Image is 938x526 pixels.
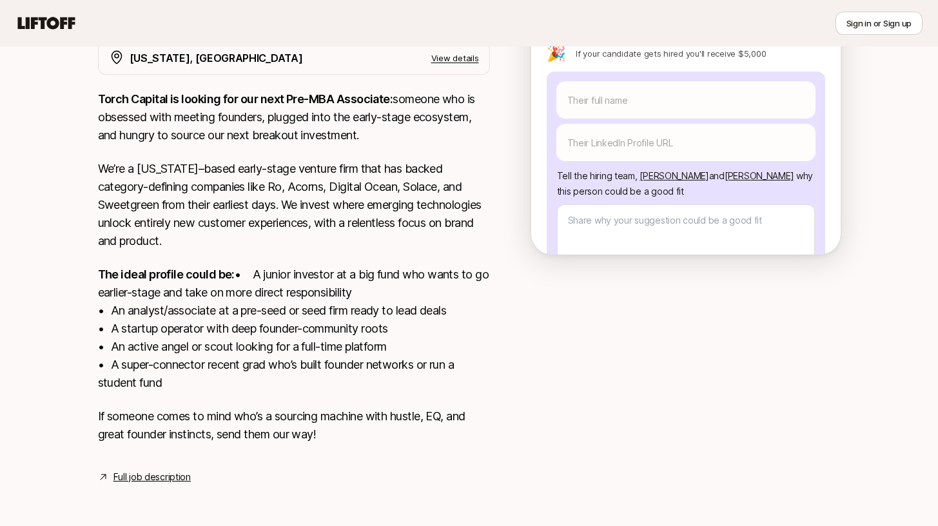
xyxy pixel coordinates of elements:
button: Sign in or Sign up [835,12,923,35]
strong: Torch Capital is looking for our next Pre-MBA Associate: [98,92,393,106]
p: View details [431,52,479,64]
strong: The ideal profile could be: [98,268,235,281]
p: [US_STATE], [GEOGRAPHIC_DATA] [130,50,303,66]
p: someone who is obsessed with meeting founders, plugged into the early-stage ecosystem, and hungry... [98,90,490,144]
span: [PERSON_NAME] [640,170,708,181]
p: 🎉 [547,46,566,61]
p: Tell the hiring team, why this person could be a good fit [557,168,815,199]
a: Full job description [113,469,191,485]
span: and [709,170,794,181]
p: • A junior investor at a big fund who wants to go earlier-stage and take on more direct responsib... [98,266,490,392]
p: We’re a [US_STATE]–based early-stage venture firm that has backed category-defining companies lik... [98,160,490,250]
span: [PERSON_NAME] [725,170,794,181]
p: If someone comes to mind who’s a sourcing machine with hustle, EQ, and great founder instincts, s... [98,407,490,443]
p: If your candidate gets hired you'll receive $5,000 [576,47,766,60]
